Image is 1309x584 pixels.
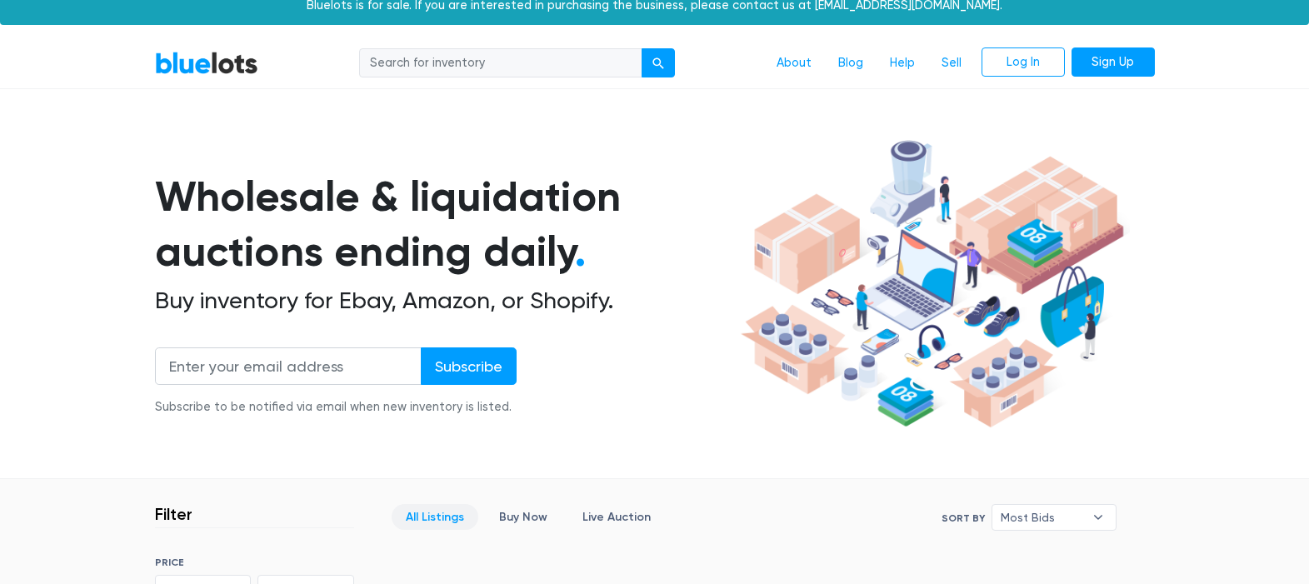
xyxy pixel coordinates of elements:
span: . [575,227,586,277]
label: Sort By [942,511,985,526]
input: Subscribe [421,347,517,385]
a: Help [877,47,928,79]
div: Subscribe to be notified via email when new inventory is listed. [155,398,517,417]
input: Enter your email address [155,347,422,385]
a: Live Auction [568,504,665,530]
b: ▾ [1081,505,1116,530]
a: Sign Up [1072,47,1155,77]
a: Sell [928,47,975,79]
a: Buy Now [485,504,562,530]
h6: PRICE [155,557,354,568]
a: BlueLots [155,51,258,75]
a: Log In [982,47,1065,77]
h1: Wholesale & liquidation auctions ending daily [155,169,735,280]
img: hero-ee84e7d0318cb26816c560f6b4441b76977f77a177738b4e94f68c95b2b83dbb.png [735,132,1130,436]
a: Blog [825,47,877,79]
input: Search for inventory [359,48,642,78]
h3: Filter [155,504,192,524]
span: Most Bids [1001,505,1084,530]
h2: Buy inventory for Ebay, Amazon, or Shopify. [155,287,735,315]
a: All Listings [392,504,478,530]
a: About [763,47,825,79]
